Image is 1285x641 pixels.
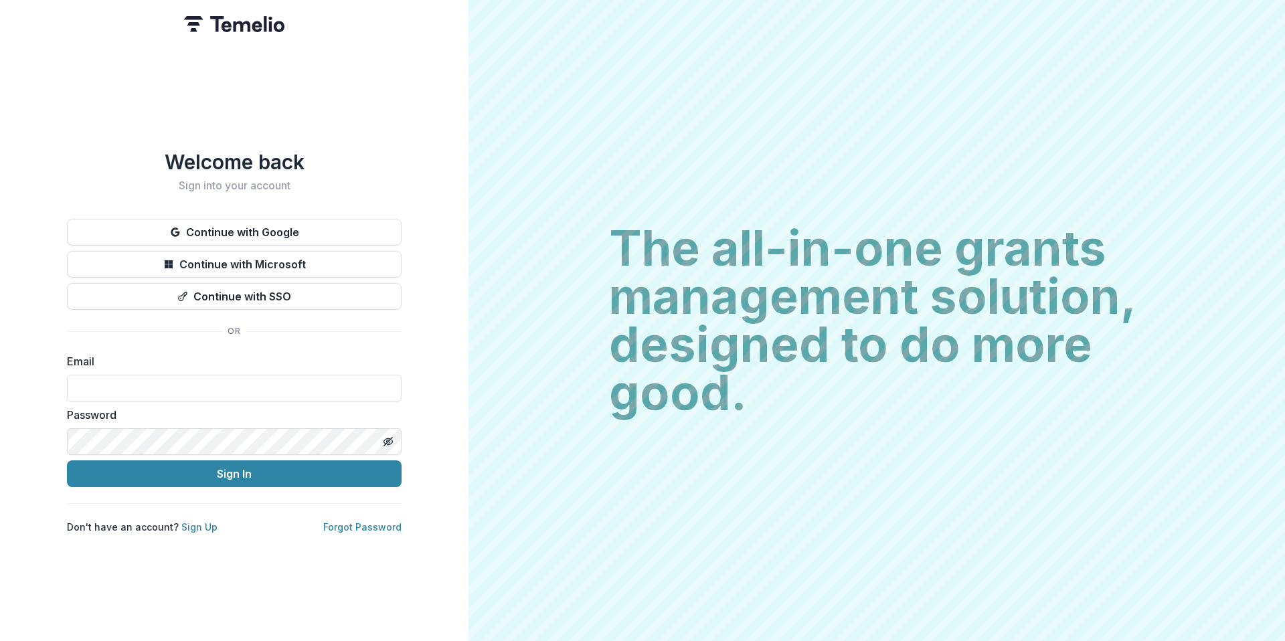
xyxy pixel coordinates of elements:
img: Temelio [184,16,284,32]
a: Forgot Password [323,521,402,533]
label: Email [67,353,394,369]
a: Sign Up [181,521,218,533]
label: Password [67,407,394,423]
p: Don't have an account? [67,520,218,534]
button: Continue with Google [67,219,402,246]
button: Toggle password visibility [377,431,399,452]
button: Sign In [67,460,402,487]
button: Continue with SSO [67,283,402,310]
h2: Sign into your account [67,179,402,192]
button: Continue with Microsoft [67,251,402,278]
h1: Welcome back [67,150,402,174]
